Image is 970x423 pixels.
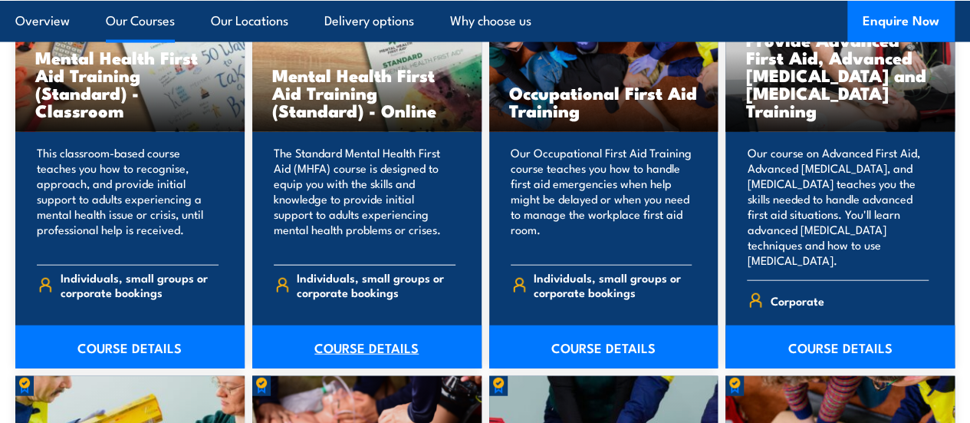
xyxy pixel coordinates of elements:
[297,270,455,299] span: Individuals, small groups or corporate bookings
[509,84,699,119] h3: Occupational First Aid Training
[771,289,824,312] span: Corporate
[35,48,225,119] h3: Mental Health First Aid Training (Standard) - Classroom
[489,326,718,368] a: COURSE DETAILS
[725,326,955,368] a: COURSE DETAILS
[534,270,692,299] span: Individuals, small groups or corporate bookings
[37,145,219,253] p: This classroom-based course teaches you how to recognise, approach, and provide initial support t...
[747,145,929,268] p: Our course on Advanced First Aid, Advanced [MEDICAL_DATA], and [MEDICAL_DATA] teaches you the ski...
[252,326,482,368] a: COURSE DETAILS
[272,66,462,119] h3: Mental Health First Aid Training (Standard) - Online
[274,145,455,253] p: The Standard Mental Health First Aid (MHFA) course is designed to equip you with the skills and k...
[15,326,245,368] a: COURSE DETAILS
[61,270,219,299] span: Individuals, small groups or corporate bookings
[511,145,692,253] p: Our Occupational First Aid Training course teaches you how to handle first aid emergencies when h...
[745,31,935,119] h3: Provide Advanced First Aid, Advanced [MEDICAL_DATA] and [MEDICAL_DATA] Training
